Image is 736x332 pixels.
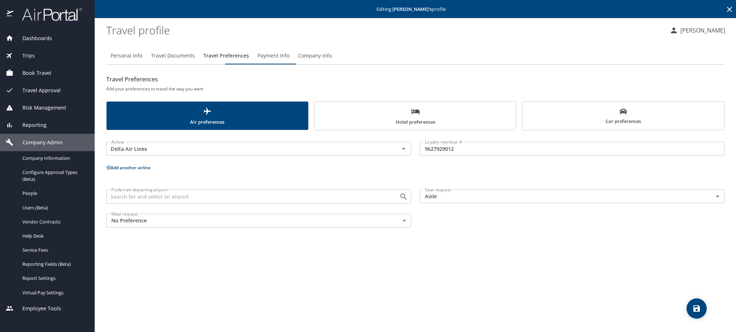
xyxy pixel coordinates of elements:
span: Travel Documents [151,51,195,60]
span: Personal Info [111,51,142,60]
span: Help Desk [22,233,86,239]
span: Company Admin [13,139,63,146]
input: Search for and select an airport [108,192,388,201]
img: airportal-logo.png [14,7,82,21]
span: Reporting Fields (Beta) [22,261,86,268]
span: Book Travel [13,69,51,77]
span: Hotel preferences [319,107,512,126]
strong: [PERSON_NAME] 's [392,6,432,12]
span: People [22,190,86,197]
div: scrollable force tabs example [106,101,724,130]
div: Profile [106,47,724,64]
div: No Preference [106,214,411,227]
span: Virtual Pay Settings [22,289,86,296]
h1: Travel profile [106,19,664,41]
button: save [686,298,707,319]
button: Open [399,192,409,202]
button: Add another airline [106,165,151,171]
span: Vendor Contracts [22,218,86,225]
input: Select an Airline [108,144,388,153]
span: Users (Beta) [22,204,86,211]
span: Dashboards [13,34,52,42]
p: Editing profile [97,7,734,12]
span: Travel Approval [13,86,61,94]
span: Employee Tools [13,305,61,312]
span: Service Fees [22,247,86,254]
div: Aisle [420,190,725,203]
span: Company Info [298,51,332,60]
span: Risk Management [13,104,66,112]
span: Company Information [22,155,86,162]
span: Reporting [13,121,47,129]
h2: Travel Preferences [106,73,724,85]
span: Air preferences [111,107,304,126]
span: Car preferences [527,108,720,125]
button: [PERSON_NAME] [667,24,728,37]
h6: Add your preferences to travel the way you want [106,85,724,93]
span: Configure Approval Types (Beta) [22,169,86,183]
button: Open [399,144,409,154]
span: Payment Info [258,51,289,60]
img: icon-airportal.png [7,7,14,21]
span: Report Settings [22,275,86,282]
p: [PERSON_NAME] [678,26,725,35]
span: Travel Preferences [203,51,249,60]
span: Trips [13,52,35,60]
